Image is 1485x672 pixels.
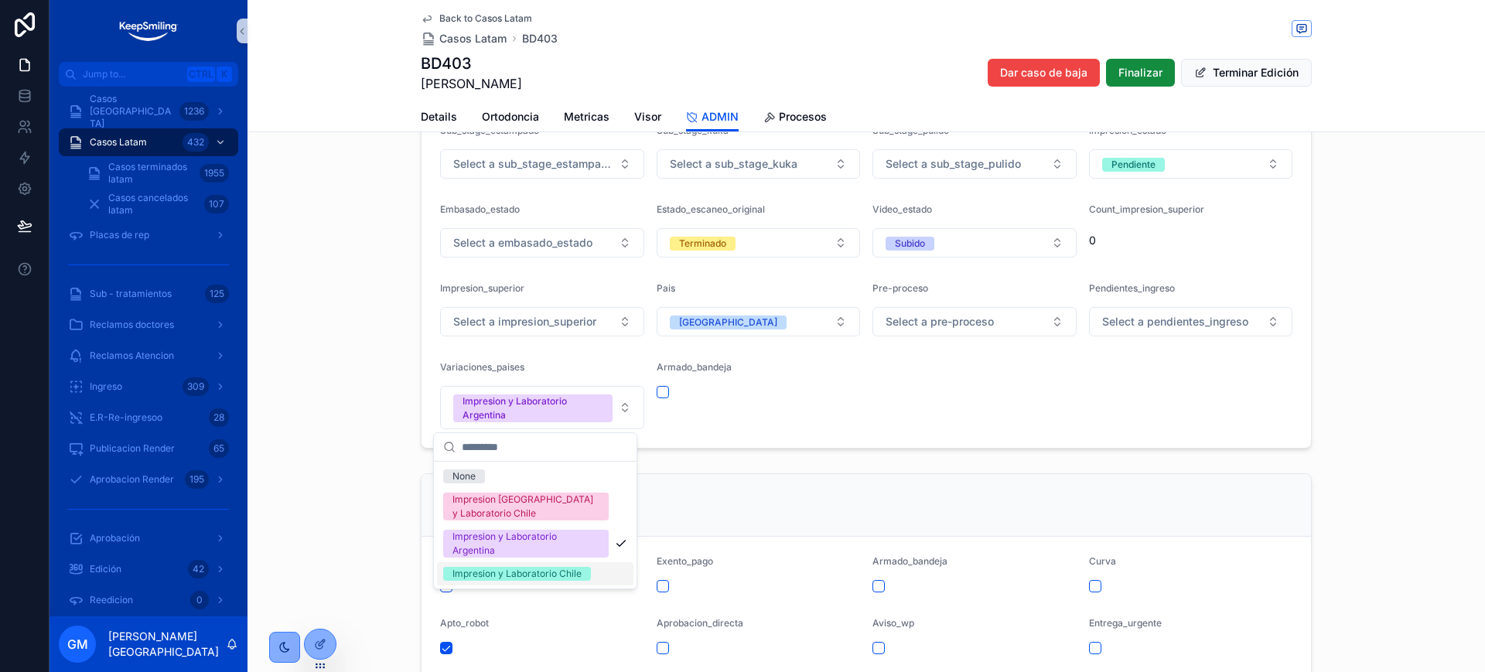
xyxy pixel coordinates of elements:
[439,12,532,25] span: Back to Casos Latam
[440,361,524,373] span: Variaciones_paises
[657,307,861,336] button: Select Button
[90,473,174,486] span: Aprobacion Render
[108,192,198,217] span: Casos cancelados latam
[421,12,532,25] a: Back to Casos Latam
[895,237,925,251] div: Subido
[440,386,644,429] button: Select Button
[872,228,1077,258] button: Select Button
[657,361,732,373] span: Armado_bandeja
[90,229,149,241] span: Placas de rep
[872,555,947,567] span: Armado_bandeja
[440,282,524,294] span: Impresion_superior
[90,93,173,130] span: Casos [GEOGRAPHIC_DATA]
[59,524,238,552] a: Aprobación
[1118,65,1162,80] span: Finalizar
[90,442,175,455] span: Publicacion Render
[1102,314,1248,329] span: Select a pendientes_ingreso
[763,103,827,134] a: Procesos
[657,203,765,215] span: Estado_escaneo_original
[90,319,174,331] span: Reclamos doctores
[90,136,147,148] span: Casos Latam
[49,87,247,616] div: scrollable content
[1089,282,1175,294] span: Pendientes_ingreso
[564,103,609,134] a: Metricas
[452,530,599,558] div: Impresion y Laboratorio Argentina
[872,282,928,294] span: Pre-proceso
[564,109,609,125] span: Metricas
[77,159,238,187] a: Casos terminados latam1955
[1089,555,1116,567] span: Curva
[886,314,994,329] span: Select a pre-proceso
[988,59,1100,87] button: Dar caso de baja
[440,228,644,258] button: Select Button
[440,307,644,336] button: Select Button
[90,350,174,362] span: Reclamos Atencion
[59,97,238,125] a: Casos [GEOGRAPHIC_DATA]1236
[1089,617,1162,629] span: Entrega_urgente
[886,156,1021,172] span: Select a sub_stage_pulido
[59,373,238,401] a: Ingreso309
[108,629,226,660] p: [PERSON_NAME][GEOGRAPHIC_DATA]
[59,586,238,614] a: Reedicion0
[205,285,229,303] div: 125
[434,462,637,588] div: Suggestions
[185,470,209,489] div: 195
[183,377,209,396] div: 309
[1111,158,1156,172] div: Pendiente
[440,617,489,629] span: Apto_robot
[872,203,932,215] span: Video_estado
[1089,149,1293,179] button: Select Button
[440,149,644,179] button: Select Button
[421,31,507,46] a: Casos Latam
[1089,307,1293,336] button: Select Button
[452,567,582,581] div: Impresion y Laboratorio Chile
[453,156,613,172] span: Select a sub_stage_estampado
[188,560,209,578] div: 42
[90,594,133,606] span: Reedicion
[218,68,230,80] span: K
[67,635,88,653] span: GM
[83,68,181,80] span: Jump to...
[657,149,861,179] button: Select Button
[440,203,520,215] span: Embasado_estado
[77,190,238,218] a: Casos cancelados latam107
[421,103,457,134] a: Details
[452,493,599,520] div: Impresion [GEOGRAPHIC_DATA] y Laboratorio Chile
[421,74,522,93] span: [PERSON_NAME]
[59,404,238,432] a: E.R-Re-ingresoo28
[872,307,1077,336] button: Select Button
[59,280,238,308] a: Sub - tratamientos125
[421,109,457,125] span: Details
[522,31,558,46] a: BD403
[1089,233,1293,248] span: 0
[657,555,713,567] span: Exento_pago
[779,109,827,125] span: Procesos
[190,591,209,609] div: 0
[118,19,179,43] img: App logo
[187,67,215,82] span: Ctrl
[670,156,797,172] span: Select a sub_stage_kuka
[463,394,603,422] div: Impresion y Laboratorio Argentina
[200,164,229,182] div: 1955
[183,133,209,152] div: 432
[179,102,209,121] div: 1236
[453,314,596,329] span: Select a impresion_superior
[59,221,238,249] a: Placas de rep
[679,316,777,329] div: [GEOGRAPHIC_DATA]
[59,435,238,462] a: Publicacion Render65
[657,282,675,294] span: Pais
[1089,203,1204,215] span: Count_impresion_superior
[702,109,739,125] span: ADMIN
[686,103,739,132] a: ADMIN
[657,228,861,258] button: Select Button
[90,288,172,300] span: Sub - tratamientos
[59,128,238,156] a: Casos Latam432
[204,195,229,213] div: 107
[679,237,726,251] div: Terminado
[872,149,1077,179] button: Select Button
[108,161,193,186] span: Casos terminados latam
[1181,59,1312,87] button: Terminar Edición
[453,235,592,251] span: Select a embasado_estado
[634,109,661,125] span: Visor
[59,311,238,339] a: Reclamos doctores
